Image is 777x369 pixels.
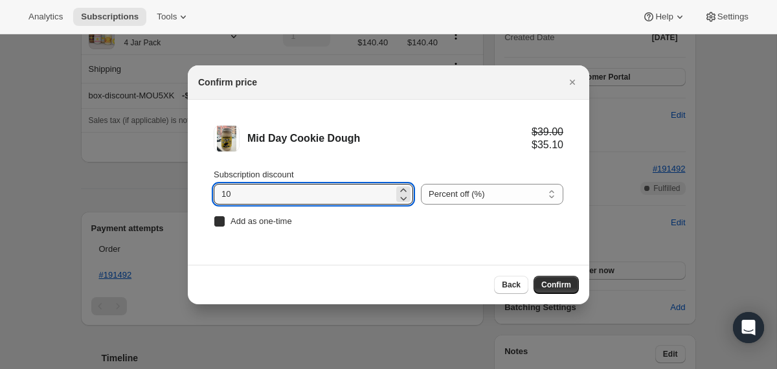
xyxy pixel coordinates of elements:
[532,126,563,139] div: $39.00
[532,139,563,151] div: $35.10
[502,280,521,290] span: Back
[198,76,257,89] h2: Confirm price
[73,8,146,26] button: Subscriptions
[635,8,693,26] button: Help
[717,12,749,22] span: Settings
[563,73,581,91] button: Close
[541,280,571,290] span: Confirm
[21,8,71,26] button: Analytics
[149,8,197,26] button: Tools
[247,132,532,145] div: Mid Day Cookie Dough
[733,312,764,343] div: Open Intercom Messenger
[157,12,177,22] span: Tools
[655,12,673,22] span: Help
[534,276,579,294] button: Confirm
[697,8,756,26] button: Settings
[28,12,63,22] span: Analytics
[214,170,294,179] span: Subscription discount
[494,276,528,294] button: Back
[231,216,292,226] span: Add as one-time
[81,12,139,22] span: Subscriptions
